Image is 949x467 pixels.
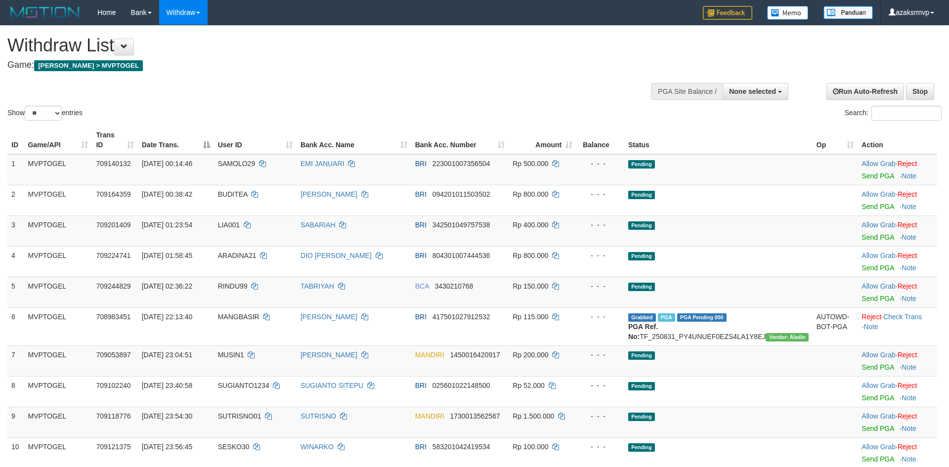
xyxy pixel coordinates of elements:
label: Show entries [7,106,83,121]
span: Vendor URL: https://payment4.1velocity.biz [766,333,808,341]
a: SABARIAH [301,221,336,229]
h1: Withdraw List [7,36,623,55]
th: Amount: activate to sort column ascending [509,126,576,154]
td: 1 [7,154,24,185]
th: Op: activate to sort column ascending [813,126,858,154]
span: 709244829 [96,282,130,290]
span: MANDIRI [415,351,444,359]
span: Marked by azaren [658,313,675,322]
a: Allow Grab [862,412,895,420]
span: BRI [415,443,427,451]
div: - - - [580,442,620,452]
td: MVPTOGEL [24,277,92,307]
a: Allow Grab [862,382,895,389]
div: PGA Site Balance / [651,83,723,100]
a: Send PGA [862,233,894,241]
span: MUSIN1 [218,351,244,359]
th: Action [858,126,937,154]
a: SUTRISNO [301,412,336,420]
span: BRI [415,160,427,168]
span: Copy 583201042419534 to clipboard [432,443,490,451]
span: 709224741 [96,252,130,259]
div: - - - [580,220,620,230]
td: · · [858,307,937,345]
a: Send PGA [862,425,894,432]
span: None selected [729,87,776,95]
span: · [862,160,897,168]
span: Rp 200.000 [513,351,548,359]
th: Game/API: activate to sort column ascending [24,126,92,154]
span: Copy 1730013562567 to clipboard [450,412,500,420]
td: · [858,215,937,246]
span: Pending [628,191,655,199]
td: MVPTOGEL [24,345,92,376]
a: [PERSON_NAME] [301,313,357,321]
span: Rp 115.000 [513,313,548,321]
span: MANDIRI [415,412,444,420]
span: Pending [628,252,655,260]
span: 709140132 [96,160,130,168]
span: [PERSON_NAME] > MVPTOGEL [34,60,143,71]
a: Send PGA [862,394,894,402]
a: Reject [898,221,917,229]
span: SUTRISNO01 [218,412,261,420]
span: BRI [415,221,427,229]
a: Run Auto-Refresh [826,83,904,100]
img: panduan.png [823,6,873,19]
td: · [858,376,937,407]
a: Send PGA [862,455,894,463]
a: Reject [898,443,917,451]
span: BRI [415,382,427,389]
span: BUDITEA [218,190,248,198]
b: PGA Ref. No: [628,323,658,340]
a: Note [902,264,916,272]
td: TF_250831_PY4UNUEF0EZS4LA1Y8EJ [624,307,813,345]
span: 709164359 [96,190,130,198]
a: [PERSON_NAME] [301,351,357,359]
a: Note [902,394,916,402]
span: Rp 52.000 [513,382,545,389]
span: Rp 400.000 [513,221,548,229]
span: BCA [415,282,429,290]
span: Rp 500.000 [513,160,548,168]
th: Balance [576,126,624,154]
a: Allow Grab [862,190,895,198]
span: Pending [628,283,655,291]
span: [DATE] 22:13:40 [142,313,192,321]
span: 709053897 [96,351,130,359]
div: - - - [580,312,620,322]
span: [DATE] 01:23:54 [142,221,192,229]
td: 7 [7,345,24,376]
td: MVPTOGEL [24,185,92,215]
a: WINARKO [301,443,334,451]
td: · [858,246,937,277]
td: 2 [7,185,24,215]
a: Reject [898,252,917,259]
span: SAMOLO29 [218,160,255,168]
a: Reject [898,190,917,198]
a: Reject [898,382,917,389]
span: Copy 342501049757538 to clipboard [432,221,490,229]
td: 5 [7,277,24,307]
a: [PERSON_NAME] [301,190,357,198]
a: Check Trans [883,313,922,321]
a: Reject [898,412,917,420]
span: RINDU99 [218,282,248,290]
label: Search: [845,106,942,121]
span: 709121375 [96,443,130,451]
a: Note [902,172,916,180]
a: Allow Grab [862,252,895,259]
span: Copy 1450016420917 to clipboard [450,351,500,359]
th: ID [7,126,24,154]
td: · [858,154,937,185]
span: [DATE] 00:38:42 [142,190,192,198]
input: Search: [871,106,942,121]
span: BRI [415,252,427,259]
td: MVPTOGEL [24,215,92,246]
td: 3 [7,215,24,246]
td: · [858,407,937,437]
a: Allow Grab [862,221,895,229]
span: SUGIANTO1234 [218,382,269,389]
div: - - - [580,350,620,360]
a: DIO [PERSON_NAME] [301,252,372,259]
